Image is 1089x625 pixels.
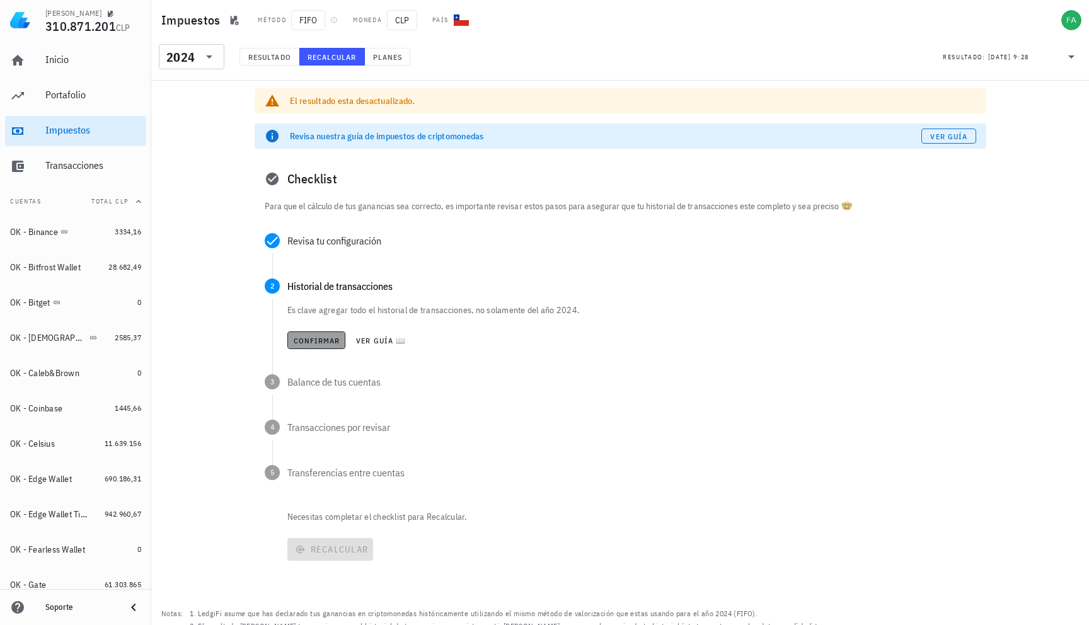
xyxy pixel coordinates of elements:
span: Ver guía [930,132,967,141]
span: 1445,66 [115,403,141,413]
span: 310.871.201 [45,18,116,35]
a: OK - Bitget 0 [5,287,146,318]
span: 2585,37 [115,333,141,342]
span: 2 [265,278,280,294]
span: 0 [137,544,141,554]
a: OK - [DEMOGRAPHIC_DATA] 2585,37 [5,323,146,353]
span: 0 [137,297,141,307]
span: 942.960,67 [105,509,141,519]
div: Balance de tus cuentas [287,377,976,387]
div: 2024 [159,44,224,69]
div: [PERSON_NAME] [45,8,101,18]
a: OK - Binance 3334,16 [5,217,146,247]
div: Inicio [45,54,141,66]
a: OK - Bitfrost Wallet 28.682,49 [5,252,146,282]
button: Resultado [239,48,299,66]
div: Historial de transacciones [287,281,976,291]
button: Recalcular [299,48,365,66]
div: 2024 [166,51,195,64]
div: El resultado esta desactualizado. [290,95,976,107]
div: OK - Caleb&Brown [10,368,79,379]
span: 3334,16 [115,227,141,236]
div: Resultado:[DATE] 9:28 [935,45,1086,69]
h1: Impuestos [161,10,225,30]
span: Resultado [248,52,291,62]
span: Confirmar [293,336,340,345]
button: Confirmar [287,331,346,349]
div: Impuestos [45,124,141,136]
span: CLP [116,22,130,33]
span: Planes [372,52,403,62]
div: OK - Gate [10,580,46,590]
div: avatar [1061,10,1081,30]
button: CuentasTotal CLP [5,186,146,217]
div: Revisa nuestra guía de impuestos de criptomonedas [290,130,921,142]
div: [DATE] 9:28 [988,51,1029,64]
div: OK - Edge Wallet [10,474,72,485]
div: País [432,15,449,25]
span: 0 [137,368,141,377]
div: Método [258,15,286,25]
div: OK - Fearless Wallet [10,544,85,555]
div: Resultado: [943,49,988,65]
span: Recalcular [307,52,357,62]
span: 4 [265,420,280,435]
span: Total CLP [91,197,129,205]
div: OK - Bitget [10,297,50,308]
span: Ver guía 📖 [355,336,406,345]
li: LedgiFi asume que has declarado tus ganancias en criptomonedas históricamente utilizando el mismo... [198,607,1011,620]
a: Transacciones [5,151,146,181]
div: Portafolio [45,89,141,101]
div: Checklist [255,159,986,199]
div: Moneda [353,15,382,25]
span: 3 [265,374,280,389]
div: OK - Edge Wallet Tia Gloria [10,509,87,520]
span: CLP [387,10,417,30]
div: Transferencias entre cuentas [287,467,976,478]
div: Transacciones [45,159,141,171]
a: Impuestos [5,116,146,146]
div: OK - Binance [10,227,58,238]
span: 5 [265,465,280,480]
a: OK - Coinbase 1445,66 [5,393,146,423]
a: Ver guía [921,129,976,144]
span: 28.682,49 [108,262,141,272]
div: Transacciones por revisar [287,422,976,432]
span: 11.639.156 [105,439,141,448]
a: Inicio [5,45,146,76]
div: CL-icon [454,13,469,28]
span: 61.303.865 [105,580,141,589]
a: OK - Gate 61.303.865 [5,570,146,600]
div: OK - Celsius [10,439,55,449]
span: FIFO [291,10,325,30]
a: OK - Caleb&Brown 0 [5,358,146,388]
div: Revisa tu configuración [287,236,976,246]
div: OK - Bitfrost Wallet [10,262,81,273]
p: Necesitas completar el checklist para Recalcular. [285,510,986,523]
p: Es clave agregar todo el historial de transacciones, no solamente del año 2024. [287,304,976,316]
a: OK - Celsius 11.639.156 [5,428,146,459]
a: OK - Edge Wallet 690.186,31 [5,464,146,494]
button: Planes [365,48,411,66]
img: LedgiFi [10,10,30,30]
div: OK - Coinbase [10,403,62,414]
span: 690.186,31 [105,474,141,483]
div: OK - [DEMOGRAPHIC_DATA] [10,333,87,343]
button: Ver guía 📖 [350,331,411,349]
div: Soporte [45,602,116,612]
a: OK - Fearless Wallet 0 [5,534,146,565]
a: OK - Edge Wallet Tia Gloria 942.960,67 [5,499,146,529]
a: Portafolio [5,81,146,111]
p: Para que el cálculo de tus ganancias sea correcto, es importante revisar estos pasos para asegura... [265,199,976,213]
